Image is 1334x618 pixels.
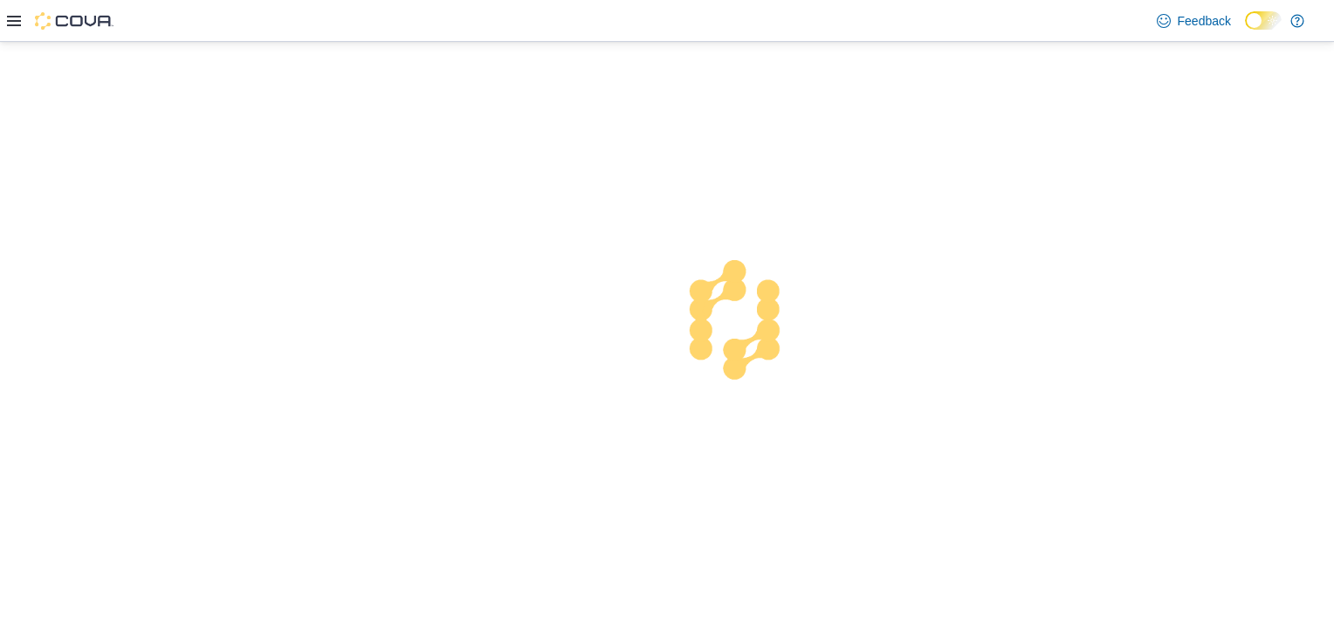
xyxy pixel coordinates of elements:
[35,12,113,30] img: Cova
[667,247,798,378] img: cova-loader
[1150,3,1238,38] a: Feedback
[1245,11,1282,30] input: Dark Mode
[1178,12,1231,30] span: Feedback
[1245,30,1246,31] span: Dark Mode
